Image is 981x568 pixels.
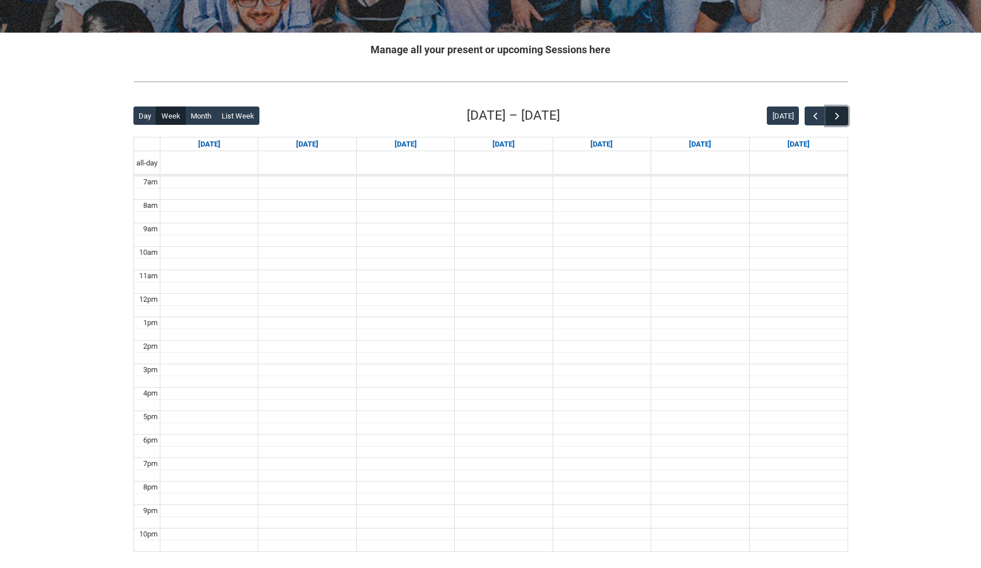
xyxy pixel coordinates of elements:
div: 9pm [141,505,160,516]
div: 7am [141,176,160,188]
a: Go to December 19, 2025 [687,137,714,151]
div: 10am [137,247,160,258]
h2: Manage all your present or upcoming Sessions here [133,42,848,57]
div: 3pm [141,364,160,376]
div: 12pm [137,294,160,305]
span: all-day [134,157,160,169]
a: Go to December 18, 2025 [588,137,615,151]
button: Week [156,107,186,125]
a: Go to December 14, 2025 [196,137,223,151]
div: 1pm [141,317,160,329]
a: Go to December 20, 2025 [785,137,812,151]
a: Go to December 17, 2025 [490,137,517,151]
div: 4pm [141,388,160,399]
div: 10pm [137,528,160,540]
button: Next Week [826,107,848,125]
div: 6pm [141,435,160,446]
div: 7pm [141,458,160,470]
div: 5pm [141,411,160,423]
div: 11am [137,270,160,282]
a: Go to December 15, 2025 [294,137,321,151]
h2: [DATE] – [DATE] [467,106,560,125]
a: Go to December 16, 2025 [392,137,419,151]
button: Day [133,107,157,125]
div: 8pm [141,482,160,493]
div: 9am [141,223,160,235]
button: [DATE] [767,107,799,125]
button: Previous Week [805,107,826,125]
img: REDU_GREY_LINE [133,76,848,88]
div: 8am [141,200,160,211]
div: 2pm [141,341,160,352]
button: List Week [216,107,259,125]
button: Month [185,107,216,125]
